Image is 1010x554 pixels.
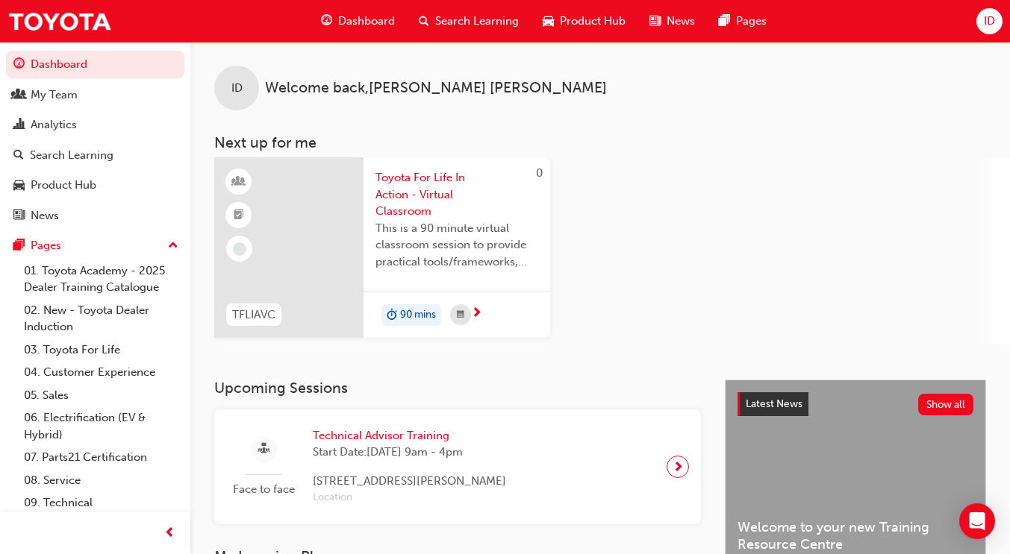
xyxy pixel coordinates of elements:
[31,207,59,224] div: News
[214,157,550,338] a: 0TFLIAVCToyota For Life In Action - Virtual ClassroomThis is a 90 minute virtual classroom sessio...
[7,4,112,38] img: Trak
[6,142,184,169] a: Search Learning
[265,80,607,97] span: Welcome back , [PERSON_NAME] [PERSON_NAME]
[667,13,695,30] span: News
[31,86,78,104] div: My Team
[375,220,538,271] span: This is a 90 minute virtual classroom session to provide practical tools/frameworks, behaviours a...
[457,306,464,324] span: calendar-icon
[226,481,301,498] span: Face to face
[673,456,684,477] span: next-icon
[233,242,246,256] span: learningRecordVerb_NONE-icon
[164,524,175,543] span: prev-icon
[13,239,25,253] span: pages-icon
[18,406,184,446] a: 06. Electrification (EV & Hybrid)
[31,237,61,254] div: Pages
[543,12,554,31] span: car-icon
[6,232,184,259] button: Pages
[313,444,506,461] span: Start Date: [DATE] 9am - 4pm
[407,6,531,37] a: search-iconSearch Learning
[13,179,25,192] span: car-icon
[638,6,707,37] a: news-iconNews
[536,166,543,180] span: 0
[31,116,77,133] div: Analytics
[18,259,184,299] a: 01. Toyota Academy - 2025 Dealer Training Catalogue
[435,13,519,30] span: Search Learning
[190,134,1010,151] h3: Next up for me
[738,519,973,553] span: Welcome to your new Training Resource Centre
[918,394,974,415] button: Show all
[338,13,395,30] span: Dashboard
[313,473,506,490] span: [STREET_ADDRESS][PERSON_NAME]
[6,51,184,78] a: Dashboard
[258,440,269,459] span: sessionType_FACE_TO_FACE-icon
[168,236,178,256] span: up-icon
[13,89,25,102] span: people-icon
[959,503,995,539] div: Open Intercom Messenger
[18,446,184,469] a: 07. Parts21 Certification
[31,177,96,194] div: Product Hub
[18,491,184,514] a: 09. Technical
[18,339,184,362] a: 03. Toyota For Life
[419,12,429,31] span: search-icon
[649,12,661,31] span: news-icon
[13,119,25,132] span: chart-icon
[231,80,243,97] span: ID
[736,13,767,30] span: Pages
[18,469,184,492] a: 08. Service
[13,149,24,163] span: search-icon
[6,111,184,139] a: Analytics
[13,210,25,223] span: news-icon
[214,380,701,397] h3: Upcoming Sessions
[309,6,407,37] a: guage-iconDashboard
[560,13,626,30] span: Product Hub
[984,13,995,30] span: ID
[400,306,436,324] span: 90 mins
[387,306,397,325] span: duration-icon
[321,12,332,31] span: guage-icon
[234,172,244,192] span: learningResourceType_INSTRUCTOR_LED-icon
[6,171,184,199] a: Product Hub
[707,6,779,37] a: pages-iconPages
[6,48,184,232] button: DashboardMy TeamAnalyticsSearch LearningProduct HubNews
[746,397,802,410] span: Latest News
[232,306,275,324] span: TFLIAVC
[6,202,184,230] a: News
[6,81,184,109] a: My Team
[30,147,113,164] div: Search Learning
[18,384,184,407] a: 05. Sales
[375,169,538,220] span: Toyota For Life In Action - Virtual Classroom
[226,421,689,512] a: Face to faceTechnical Advisor TrainingStart Date:[DATE] 9am - 4pm[STREET_ADDRESS][PERSON_NAME]Loc...
[471,307,482,321] span: next-icon
[738,392,973,416] a: Latest NewsShow all
[234,206,244,225] span: booktick-icon
[719,12,730,31] span: pages-icon
[18,299,184,339] a: 02. New - Toyota Dealer Induction
[18,361,184,384] a: 04. Customer Experience
[313,427,506,444] span: Technical Advisor Training
[976,8,1003,34] button: ID
[313,489,506,506] span: Location
[531,6,638,37] a: car-iconProduct Hub
[13,58,25,72] span: guage-icon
